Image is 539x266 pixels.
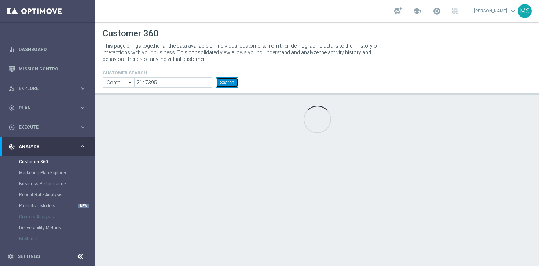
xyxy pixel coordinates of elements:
span: Plan [19,106,79,110]
a: Settings [18,254,40,259]
i: person_search [8,85,15,92]
div: Repeat Rate Analysis [19,189,95,200]
button: person_search Explore keyboard_arrow_right [8,85,87,91]
i: equalizer [8,46,15,53]
i: keyboard_arrow_right [79,104,86,111]
button: track_changes Analyze keyboard_arrow_right [8,144,87,150]
div: Marketing Plan Explorer [19,167,95,178]
i: arrow_drop_down [126,78,134,87]
div: Mission Control [8,59,86,79]
i: keyboard_arrow_right [79,143,86,150]
button: gps_fixed Plan keyboard_arrow_right [8,105,87,111]
div: Dashboard [8,40,86,59]
a: Repeat Rate Analysis [19,192,76,198]
i: keyboard_arrow_right [79,124,86,131]
a: Mission Control [19,59,86,79]
i: keyboard_arrow_right [79,85,86,92]
div: Execute [8,124,79,131]
div: Business Performance [19,178,95,189]
p: This page brings together all the data available on individual customers, from their demographic ... [103,43,385,62]
span: school [413,7,421,15]
a: Customer 360 [19,159,76,165]
div: Predictive Models [19,200,95,211]
input: Enter CID, Email, name or phone [134,77,212,88]
input: Contains [103,77,134,88]
span: keyboard_arrow_down [509,7,517,15]
div: BI Studio [19,233,95,244]
div: Deliverability Metrics [19,222,95,233]
i: settings [7,253,14,260]
a: [PERSON_NAME]keyboard_arrow_down [473,6,518,17]
button: Mission Control [8,66,87,72]
div: Cohorts Analysis [19,211,95,222]
i: play_circle_outline [8,124,15,131]
a: Predictive Models [19,203,76,209]
div: Plan [8,105,79,111]
a: Marketing Plan Explorer [19,170,76,176]
span: Explore [19,86,79,91]
div: Customer 360 [19,156,95,167]
div: MS [518,4,532,18]
h4: CUSTOMER SEARCH [103,70,238,76]
a: Business Performance [19,181,76,187]
i: track_changes [8,143,15,150]
div: Analyze [8,143,79,150]
a: Deliverability Metrics [19,225,76,231]
h1: Customer 360 [103,28,532,39]
button: equalizer Dashboard [8,47,87,52]
a: Dashboard [19,40,86,59]
button: Search [216,77,238,88]
i: gps_fixed [8,105,15,111]
span: Execute [19,125,79,130]
span: Analyze [19,145,79,149]
div: Explore [8,85,79,92]
div: NEW [78,204,89,208]
button: play_circle_outline Execute keyboard_arrow_right [8,124,87,130]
